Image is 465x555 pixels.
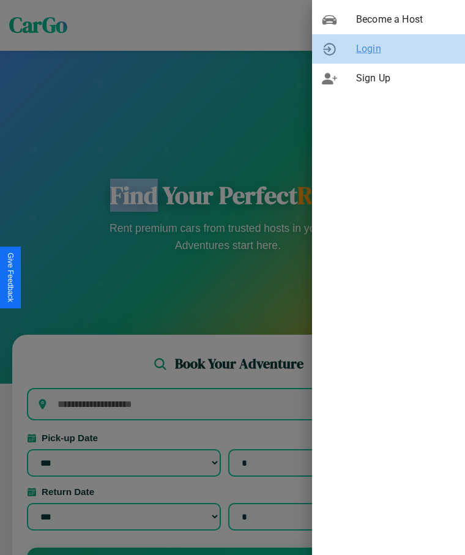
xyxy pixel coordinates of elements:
span: Sign Up [356,71,455,86]
span: Become a Host [356,12,455,27]
span: Login [356,42,455,56]
div: Give Feedback [6,253,15,302]
div: Login [312,34,465,64]
div: Sign Up [312,64,465,93]
div: Become a Host [312,5,465,34]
